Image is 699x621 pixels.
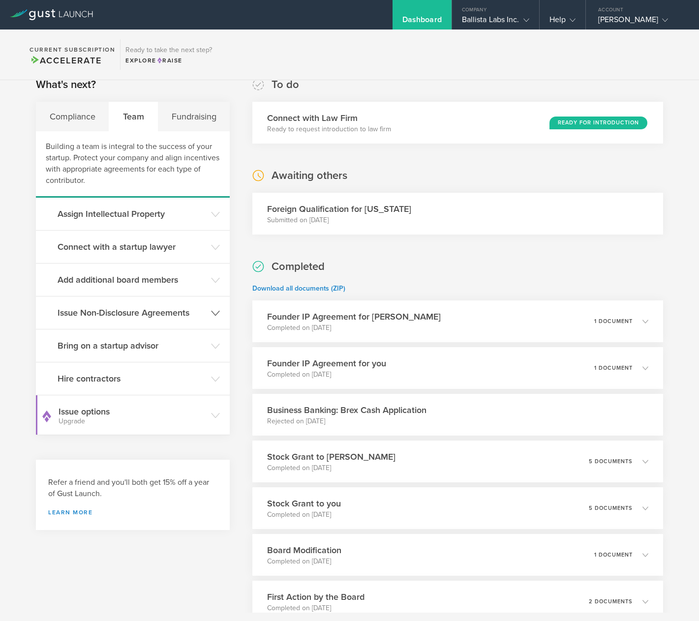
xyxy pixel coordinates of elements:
[58,207,206,220] h3: Assign Intellectual Property
[267,310,441,323] h3: Founder IP Agreement for [PERSON_NAME]
[267,463,395,473] p: Completed on [DATE]
[594,365,633,371] p: 1 document
[252,102,663,144] div: Connect with Law FirmReady to request introduction to law firmReady for Introduction
[58,306,206,319] h3: Issue Non-Disclosure Agreements
[59,418,206,425] small: Upgrade
[267,215,411,225] p: Submitted on [DATE]
[30,47,115,53] h2: Current Subscription
[48,509,217,515] a: Learn more
[120,39,217,70] div: Ready to take the next step?ExploreRaise
[549,15,576,30] div: Help
[272,169,347,183] h2: Awaiting others
[589,599,633,604] p: 2 documents
[125,56,212,65] div: Explore
[267,450,395,463] h3: Stock Grant to [PERSON_NAME]
[267,510,341,520] p: Completed on [DATE]
[598,15,682,30] div: [PERSON_NAME]
[109,102,158,131] div: Team
[36,131,230,198] div: Building a team is integral to the success of your startup. Protect your company and align incent...
[267,603,365,613] p: Completed on [DATE]
[462,15,529,30] div: Ballista Labs Inc.
[58,339,206,352] h3: Bring on a startup advisor
[58,240,206,253] h3: Connect with a startup lawyer
[48,477,217,500] h3: Refer a friend and you'll both get 15% off a year of Gust Launch.
[267,370,386,380] p: Completed on [DATE]
[549,117,647,129] div: Ready for Introduction
[156,57,182,64] span: Raise
[267,323,441,333] p: Completed on [DATE]
[267,557,341,566] p: Completed on [DATE]
[267,404,426,416] h3: Business Banking: Brex Cash Application
[272,78,299,92] h2: To do
[125,47,212,54] h3: Ready to take the next step?
[58,372,206,385] h3: Hire contractors
[594,319,633,324] p: 1 document
[267,416,426,426] p: Rejected on [DATE]
[402,15,442,30] div: Dashboard
[267,203,411,215] h3: Foreign Qualification for [US_STATE]
[272,260,325,274] h2: Completed
[36,102,109,131] div: Compliance
[36,78,96,92] h2: What's next?
[267,124,391,134] p: Ready to request introduction to law firm
[267,357,386,370] h3: Founder IP Agreement for you
[59,405,206,425] h3: Issue options
[158,102,230,131] div: Fundraising
[589,459,633,464] p: 5 documents
[267,497,341,510] h3: Stock Grant to you
[30,55,101,66] span: Accelerate
[594,552,633,558] p: 1 document
[267,112,391,124] h3: Connect with Law Firm
[650,574,699,621] iframe: Chat Widget
[58,273,206,286] h3: Add additional board members
[267,544,341,557] h3: Board Modification
[267,591,365,603] h3: First Action by the Board
[252,284,345,293] a: Download all documents (ZIP)
[589,505,633,511] p: 5 documents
